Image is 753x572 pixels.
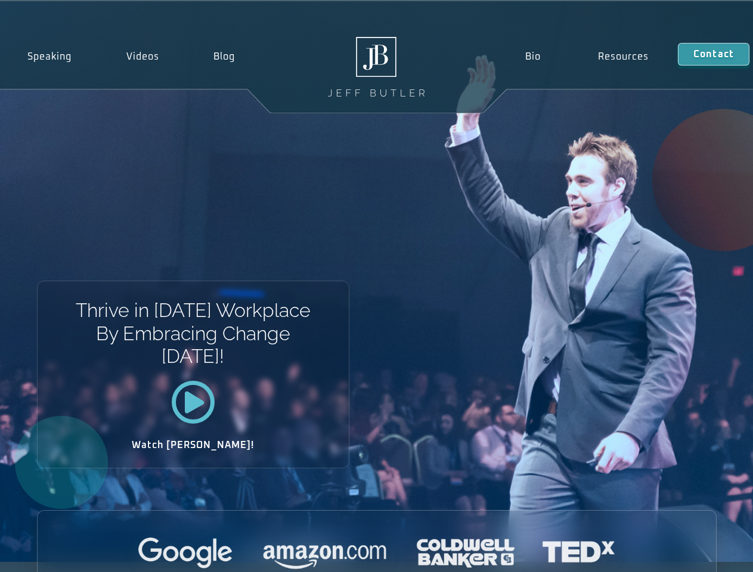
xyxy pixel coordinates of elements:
a: Videos [99,43,187,70]
a: Blog [186,43,262,70]
nav: Menu [496,43,677,70]
a: Contact [678,43,749,66]
h1: Thrive in [DATE] Workplace By Embracing Change [DATE]! [75,299,311,368]
a: Resources [569,43,678,70]
span: Contact [693,49,734,59]
h2: Watch [PERSON_NAME]! [79,440,307,450]
a: Bio [496,43,569,70]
